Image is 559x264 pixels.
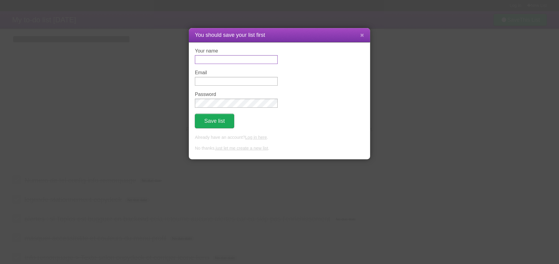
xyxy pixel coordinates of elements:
[195,145,364,152] p: No thanks, .
[216,146,268,151] a: just let me create a new list
[195,92,278,97] label: Password
[195,134,364,141] p: Already have an account? .
[245,135,267,140] a: Log in here
[195,31,364,39] h1: You should save your list first
[195,70,278,75] label: Email
[195,48,278,54] label: Your name
[195,114,234,128] button: Save list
